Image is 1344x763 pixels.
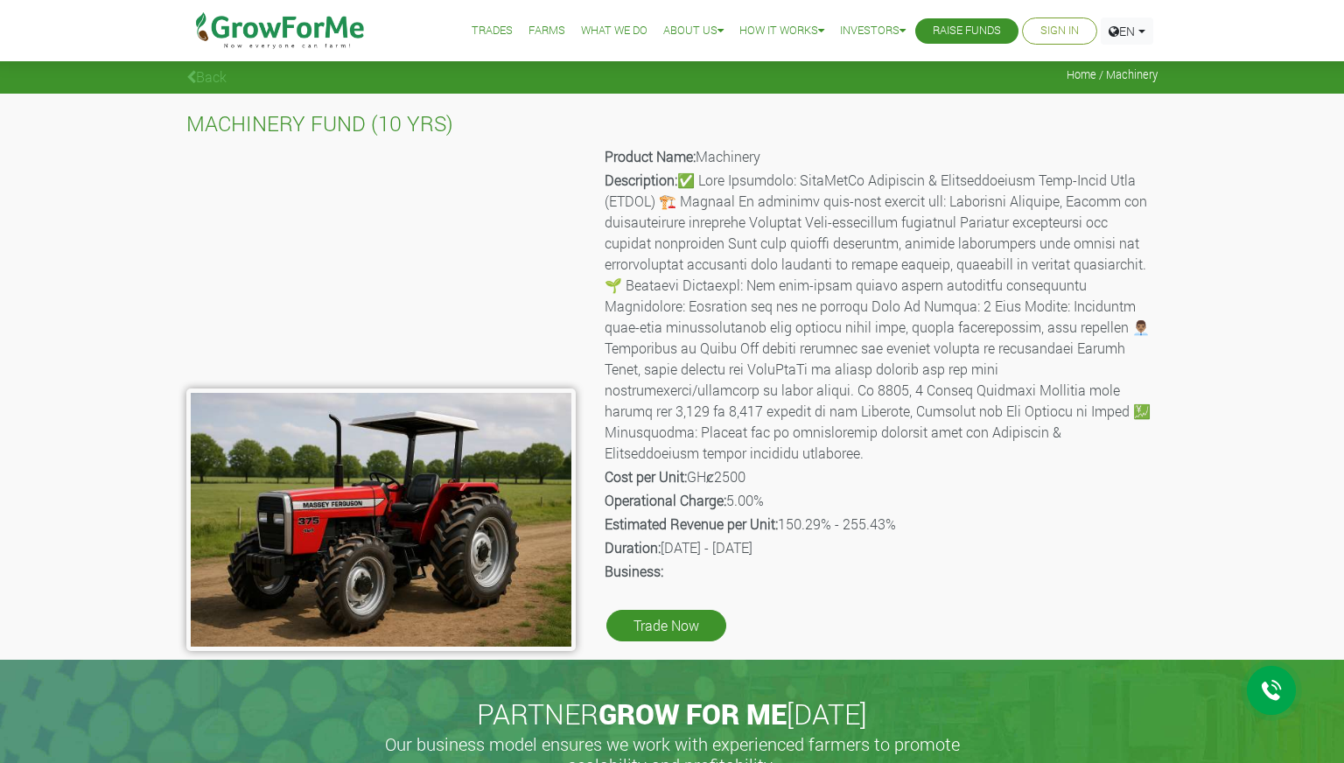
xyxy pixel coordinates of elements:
[605,538,661,556] b: Duration:
[186,388,576,651] img: growforme image
[1040,22,1079,40] a: Sign In
[605,171,677,189] b: Description:
[1067,68,1158,81] span: Home / Machinery
[605,466,1155,487] p: GHȼ2500
[1101,17,1153,45] a: EN
[605,514,1155,535] p: 150.29% - 255.43%
[605,514,778,533] b: Estimated Revenue per Unit:
[933,22,1001,40] a: Raise Funds
[606,610,726,641] a: Trade Now
[598,695,787,732] span: GROW FOR ME
[193,697,1151,731] h2: PARTNER [DATE]
[605,170,1155,464] p: ✅ Lore Ipsumdolo: SitaMetCo Adipiscin & Elitseddoeiusm Temp-Incid Utla (ETDOL) 🏗️ Magnaal En admi...
[472,22,513,40] a: Trades
[605,146,1155,167] p: Machinery
[605,147,696,165] b: Product Name:
[605,490,1155,511] p: 5.00%
[581,22,647,40] a: What We Do
[528,22,565,40] a: Farms
[605,491,726,509] b: Operational Charge:
[186,111,1158,136] h4: MACHINERY FUND (10 YRS)
[186,67,227,86] a: Back
[663,22,724,40] a: About Us
[739,22,824,40] a: How it Works
[605,537,1155,558] p: [DATE] - [DATE]
[605,467,687,486] b: Cost per Unit:
[840,22,906,40] a: Investors
[605,562,663,580] b: Business:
